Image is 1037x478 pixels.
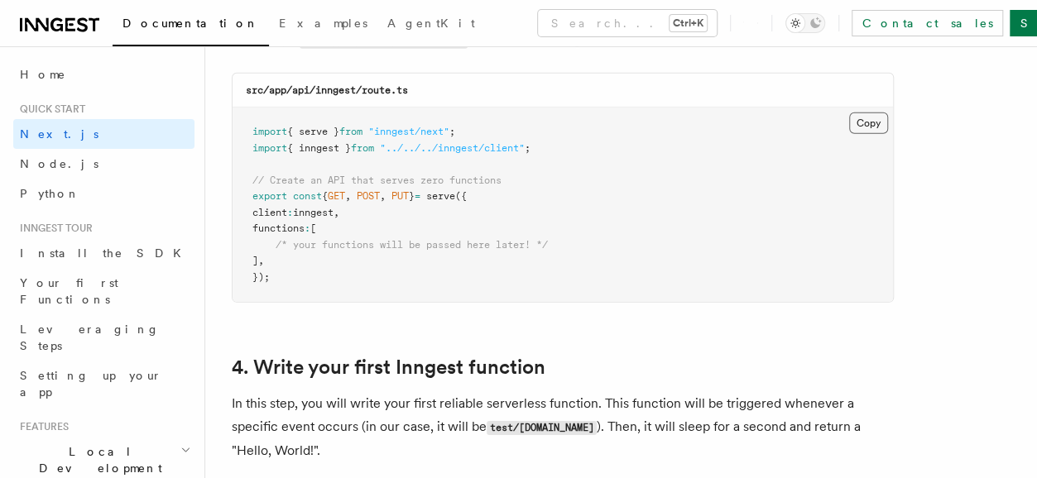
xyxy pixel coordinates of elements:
span: Documentation [122,17,259,30]
span: POST [357,190,380,202]
span: from [339,126,362,137]
span: { inngest } [287,142,351,154]
span: Install the SDK [20,246,191,260]
span: , [258,255,264,266]
kbd: Ctrl+K [670,15,707,31]
span: ({ [455,190,467,202]
span: "inngest/next" [368,126,449,137]
span: ; [525,142,531,154]
span: Examples [279,17,367,30]
span: Home [20,66,66,83]
code: src/app/api/inngest/route.ts [246,84,408,96]
span: Quick start [13,103,85,116]
code: test/[DOMAIN_NAME] [487,421,597,435]
span: Next.js [20,127,98,141]
span: Local Development [13,443,180,476]
a: Contact sales [852,10,1003,36]
span: import [252,142,287,154]
span: , [345,190,351,202]
span: inngest [293,207,334,218]
span: PUT [391,190,409,202]
a: Home [13,60,194,89]
span: Inngest tour [13,222,93,235]
a: AgentKit [377,5,485,45]
span: /* your functions will be passed here later! */ [276,239,548,251]
span: "../../../inngest/client" [380,142,525,154]
span: } [409,190,415,202]
button: Copy [849,112,888,134]
span: from [351,142,374,154]
span: import [252,126,287,137]
span: = [415,190,420,202]
span: { [322,190,328,202]
span: export [252,190,287,202]
a: Setting up your app [13,361,194,407]
span: }); [252,271,270,283]
span: Leveraging Steps [20,323,160,352]
button: Toggle dark mode [785,13,825,33]
span: { serve } [287,126,339,137]
a: Leveraging Steps [13,314,194,361]
a: Next.js [13,119,194,149]
span: // Create an API that serves zero functions [252,174,502,186]
p: In this step, you will write your first reliable serverless function. This function will be trigg... [232,392,894,462]
span: [ [310,222,316,234]
span: : [305,222,310,234]
span: Setting up your app [20,369,162,399]
span: ] [252,255,258,266]
span: GET [328,190,345,202]
span: , [334,207,339,218]
span: Node.js [20,157,98,170]
a: Documentation [113,5,269,46]
span: : [287,207,293,218]
a: 4. Write your first Inngest function [232,356,545,379]
a: Install the SDK [13,238,194,268]
a: Examples [269,5,377,45]
span: Your first Functions [20,276,118,306]
a: Your first Functions [13,268,194,314]
span: const [293,190,322,202]
button: Search...Ctrl+K [538,10,717,36]
span: functions [252,222,305,234]
a: Node.js [13,149,194,179]
span: AgentKit [387,17,475,30]
a: Python [13,179,194,208]
span: Python [20,187,80,200]
span: serve [426,190,455,202]
span: ; [449,126,455,137]
span: client [252,207,287,218]
span: Features [13,420,69,433]
span: , [380,190,386,202]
